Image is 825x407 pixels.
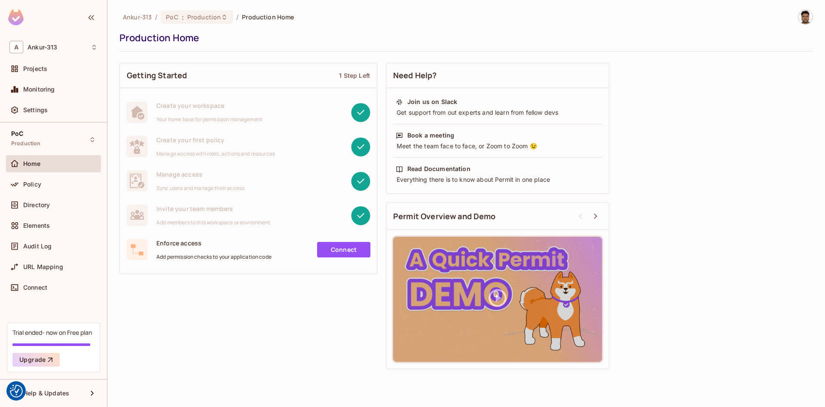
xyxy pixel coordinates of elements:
[156,150,275,157] span: Manage access with roles, actions and resources
[119,31,809,44] div: Production Home
[123,13,152,21] span: the active workspace
[10,385,23,398] button: Consent Preferences
[187,13,221,21] span: Production
[156,170,244,178] span: Manage access
[393,70,437,81] span: Need Help?
[9,41,23,53] span: A
[156,136,275,144] span: Create your first policy
[396,108,599,117] div: Get support from out experts and learn from fellow devs
[23,390,69,397] span: Help & Updates
[156,116,263,123] span: Your home base for permission management
[317,242,370,257] a: Connect
[407,98,457,106] div: Join us on Slack
[23,160,41,167] span: Home
[407,131,454,140] div: Book a meeting
[156,205,271,213] span: Invite your team members
[156,239,272,247] span: Enforce access
[23,284,47,291] span: Connect
[798,10,813,24] img: Vladimir Shopov
[23,181,41,188] span: Policy
[23,263,63,270] span: URL Mapping
[155,13,157,21] li: /
[23,107,48,113] span: Settings
[236,13,238,21] li: /
[23,243,52,250] span: Audit Log
[393,211,496,222] span: Permit Overview and Demo
[242,13,294,21] span: Production Home
[23,65,47,72] span: Projects
[23,202,50,208] span: Directory
[166,13,178,21] span: PoC
[23,86,55,93] span: Monitoring
[23,222,50,229] span: Elements
[27,44,57,51] span: Workspace: Ankur-313
[156,101,263,110] span: Create your workspace
[127,70,187,81] span: Getting Started
[12,353,60,367] button: Upgrade
[12,328,92,337] div: Trial ended- now on Free plan
[156,219,271,226] span: Add members to this workspace or environment
[10,385,23,398] img: Revisit consent button
[8,9,24,25] img: SReyMgAAAABJRU5ErkJggg==
[11,140,41,147] span: Production
[11,130,23,137] span: PoC
[396,142,599,150] div: Meet the team face to face, or Zoom to Zoom 😉
[339,71,370,80] div: 1 Step Left
[407,165,471,173] div: Read Documentation
[396,175,599,184] div: Everything there is to know about Permit in one place
[156,254,272,260] span: Add permission checks to your application code
[156,185,244,192] span: Sync users and manage their access
[181,14,184,21] span: :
